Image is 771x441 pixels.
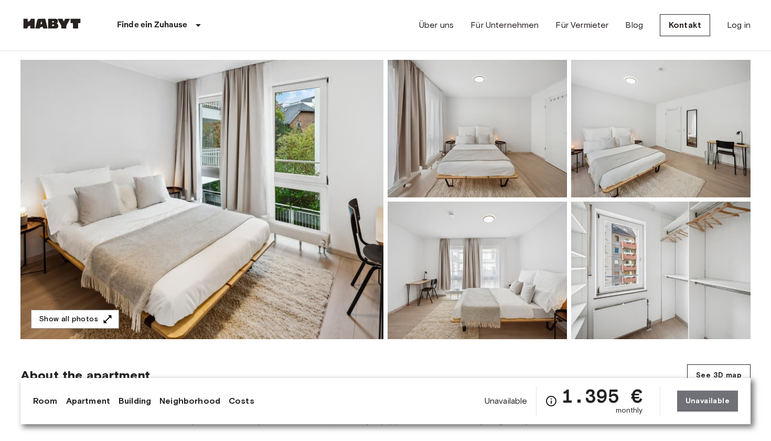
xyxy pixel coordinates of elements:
[625,19,643,31] a: Blog
[119,395,151,407] a: Building
[159,395,220,407] a: Neighborhood
[31,310,119,329] button: Show all photos
[571,60,751,197] img: Picture of unit DE-04-070-021-01
[687,364,751,387] button: See 3D map
[419,19,454,31] a: Über uns
[20,60,383,339] img: Marketing picture of unit DE-04-070-021-01
[117,19,188,31] p: Finde ein Zuhause
[388,60,567,197] img: Picture of unit DE-04-070-021-01
[727,19,751,31] a: Log in
[616,405,643,416] span: monthly
[20,367,150,383] span: About the apartment
[66,395,110,407] a: Apartment
[388,202,567,339] img: Picture of unit DE-04-070-021-01
[571,202,751,339] img: Picture of unit DE-04-070-021-01
[33,395,58,407] a: Room
[485,395,528,407] span: Unavailable
[545,395,558,407] svg: Check cost overview for full price breakdown. Please note that discounts apply to new joiners onl...
[555,19,608,31] a: Für Vermieter
[229,395,254,407] a: Costs
[562,386,643,405] span: 1.395 €
[470,19,539,31] a: Für Unternehmen
[20,18,83,29] img: Habyt
[660,14,710,36] a: Kontakt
